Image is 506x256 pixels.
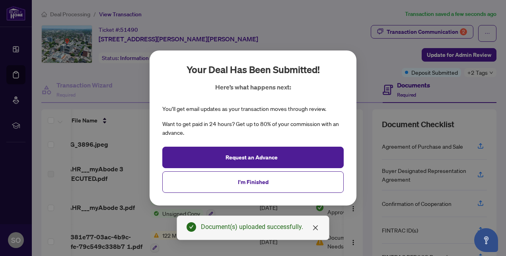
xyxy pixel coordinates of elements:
button: Open asap [474,228,498,252]
span: check-circle [187,222,196,232]
div: Document(s) uploaded successfully. [201,222,319,232]
div: You’ll get email updates as your transaction moves through review. [162,105,326,113]
span: I'm Finished [238,176,269,188]
h2: Your deal has been submitted! [187,63,320,76]
div: Want to get paid in 24 hours? Get up to 80% of your commission with an advance. [162,120,344,137]
button: I'm Finished [162,171,344,193]
button: Request an Advance [162,147,344,168]
a: Close [311,223,320,232]
p: Here’s what happens next: [215,82,291,92]
span: close [312,225,319,231]
span: Request an Advance [226,151,278,164]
